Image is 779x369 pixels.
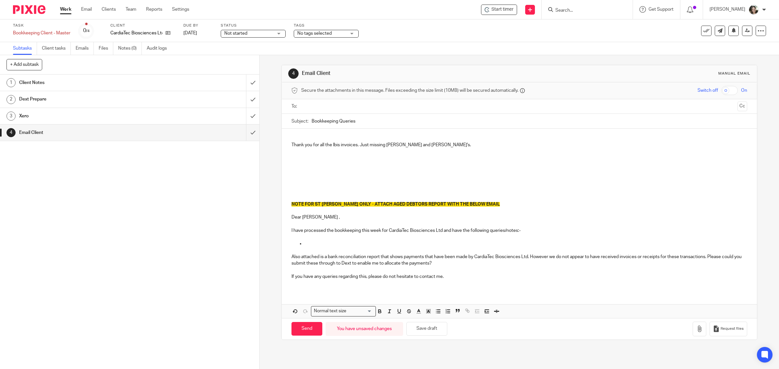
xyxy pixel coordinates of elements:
[172,6,189,13] a: Settings
[302,70,533,77] h1: Email Client
[291,227,748,234] p: I have processed the bookkeeping this week for CardiaTec Biosciences Ltd and have the following q...
[313,308,348,315] span: Normal text size
[147,42,172,55] a: Audit logs
[291,103,299,110] label: To:
[86,29,90,33] small: /4
[294,23,359,28] label: Tags
[481,5,517,15] div: CardiaTec Biosciences Ltd - Bookkeeping Client - Master
[291,142,748,148] p: Thank you for all the Ibis invoices. Just missing [PERSON_NAME] and [PERSON_NAME]'s.
[710,6,745,13] p: [PERSON_NAME]
[13,5,45,14] img: Pixie
[13,42,37,55] a: Subtasks
[698,87,718,94] span: Switch off
[19,128,166,137] h1: Email Client
[146,6,162,13] a: Reports
[6,59,42,70] button: + Add subtask
[102,6,116,13] a: Clients
[748,5,759,15] img: barbara-raine-.jpg
[13,30,70,36] div: Bookkeeping Client - Master
[6,78,16,87] div: 1
[311,306,376,316] div: Search for option
[81,6,92,13] a: Email
[721,326,744,331] span: Request files
[99,42,113,55] a: Files
[291,118,308,125] label: Subject:
[13,23,70,28] label: Task
[555,8,613,14] input: Search
[60,6,71,13] a: Work
[301,87,518,94] span: Secure the attachments in this message. Files exceeding the size limit (10MB) will be secured aut...
[6,128,16,137] div: 4
[291,202,500,207] span: NOTE FOR ST [PERSON_NAME] ONLY - ATTACH AGED DEBTORS REPORT WITH THE BELOW EMAIL
[291,273,748,280] p: If you have any queries regarding this, please do not hesitate to contact me.
[291,214,748,220] p: Dear [PERSON_NAME] ,
[19,111,166,121] h1: Xero
[110,30,162,36] p: CardiaTec Biosciences Ltd
[737,101,747,111] button: Cc
[6,112,16,121] div: 3
[491,6,513,13] span: Start timer
[718,71,750,76] div: Manual email
[288,68,299,79] div: 4
[19,78,166,88] h1: Client Notes
[741,87,747,94] span: On
[42,42,71,55] a: Client tasks
[224,31,247,36] span: Not started
[118,42,142,55] a: Notes (0)
[326,322,403,336] div: You have unsaved changes
[291,254,748,267] p: Also attached is a bank reconciliation report that shows payments that have been made by CardiaTe...
[76,42,94,55] a: Emails
[221,23,286,28] label: Status
[349,308,372,315] input: Search for option
[183,31,197,35] span: [DATE]
[19,94,166,104] h1: Dext Prepare
[183,23,213,28] label: Due by
[110,23,175,28] label: Client
[297,31,332,36] span: No tags selected
[710,322,747,336] button: Request files
[291,322,322,336] input: Send
[406,322,447,336] button: Save draft
[83,27,90,34] div: 0
[6,95,16,104] div: 2
[126,6,136,13] a: Team
[649,7,674,12] span: Get Support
